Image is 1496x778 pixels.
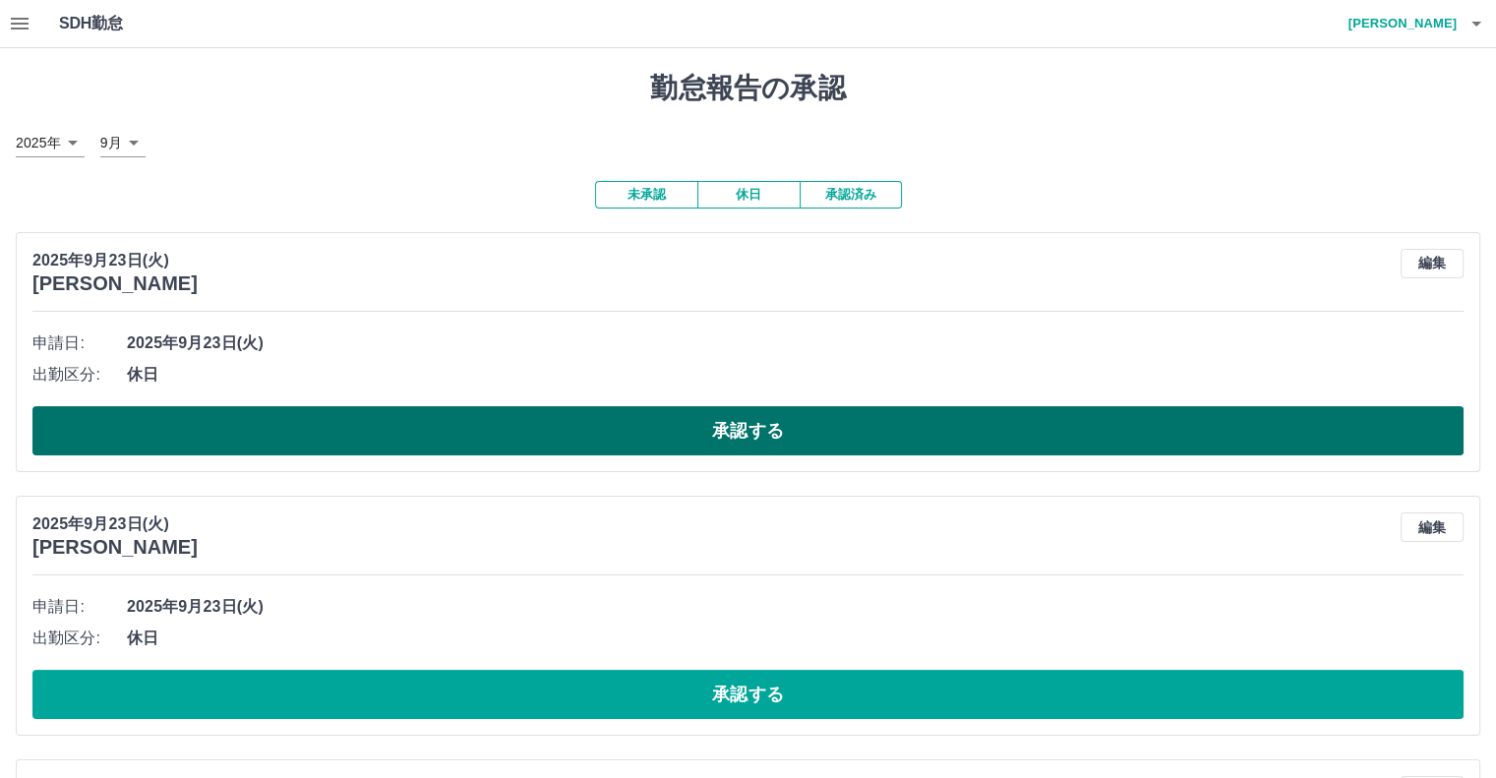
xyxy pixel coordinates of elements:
[127,331,1464,355] span: 2025年9月23日(火)
[32,331,127,355] span: 申請日:
[32,627,127,650] span: 出勤区分:
[32,249,198,272] p: 2025年9月23日(火)
[16,129,85,157] div: 2025年
[32,670,1464,719] button: 承認する
[32,272,198,295] h3: [PERSON_NAME]
[32,363,127,387] span: 出勤区分:
[16,72,1480,105] h1: 勤怠報告の承認
[127,595,1464,619] span: 2025年9月23日(火)
[595,181,697,209] button: 未承認
[32,536,198,559] h3: [PERSON_NAME]
[1401,512,1464,542] button: 編集
[127,363,1464,387] span: 休日
[32,595,127,619] span: 申請日:
[32,406,1464,455] button: 承認する
[32,512,198,536] p: 2025年9月23日(火)
[1401,249,1464,278] button: 編集
[100,129,146,157] div: 9月
[127,627,1464,650] span: 休日
[697,181,800,209] button: 休日
[800,181,902,209] button: 承認済み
